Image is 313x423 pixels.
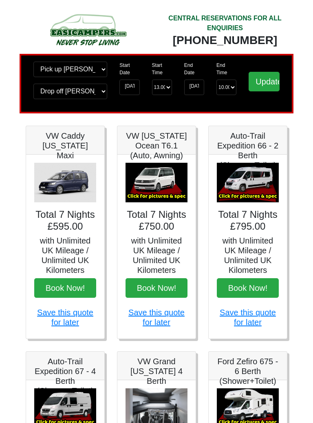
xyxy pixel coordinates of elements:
[216,62,236,76] label: End Time
[119,62,139,76] label: Start Date
[220,308,276,327] a: Save this quote for later
[26,11,150,48] img: campers-checkout-logo.png
[249,72,280,91] input: Update
[126,209,187,233] h4: Total 7 Nights £750.00
[128,308,185,327] a: Save this quote for later
[163,13,287,33] div: CENTRAL RESERVATIONS FOR ALL ENQUIRIES
[126,236,187,275] h5: with Unlimited UK Mileage / Unlimited UK Kilometers
[217,131,279,170] h5: Auto-Trail Expedition 66 - 2 Berth (Shower+Toilet)
[217,236,279,275] h5: with Unlimited UK Mileage / Unlimited UK Kilometers
[34,278,96,298] button: Book Now!
[126,357,187,386] h5: VW Grand [US_STATE] 4 Berth
[34,163,96,203] img: VW Caddy California Maxi
[126,278,187,298] button: Book Now!
[217,209,279,233] h4: Total 7 Nights £795.00
[217,163,279,203] img: Auto-Trail Expedition 66 - 2 Berth (Shower+Toilet)
[34,236,96,275] h5: with Unlimited UK Mileage / Unlimited UK Kilometers
[217,357,279,386] h5: Ford Zefiro 675 - 6 Berth (Shower+Toilet)
[184,80,204,95] input: Return Date
[163,33,287,48] div: [PHONE_NUMBER]
[126,131,187,160] h5: VW [US_STATE] Ocean T6.1 (Auto, Awning)
[34,357,96,396] h5: Auto-Trail Expedition 67 - 4 Berth (Shower+Toilet)
[37,308,93,327] a: Save this quote for later
[152,62,172,76] label: Start Time
[126,163,187,203] img: VW California Ocean T6.1 (Auto, Awning)
[34,209,96,233] h4: Total 7 Nights £595.00
[184,62,204,76] label: End Date
[34,131,96,160] h5: VW Caddy [US_STATE] Maxi
[119,80,139,95] input: Start Date
[217,278,279,298] button: Book Now!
